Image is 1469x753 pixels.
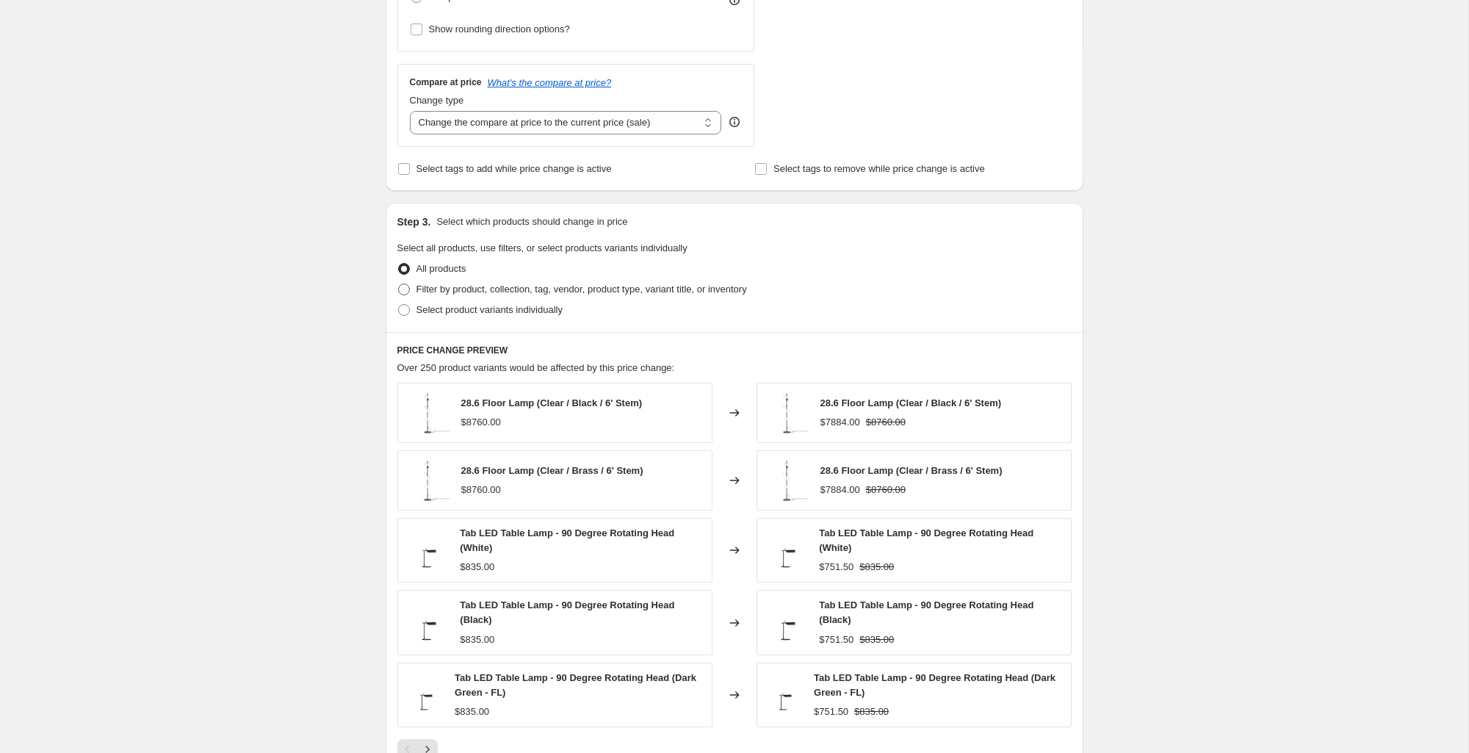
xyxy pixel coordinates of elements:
div: $7884.00 [820,483,860,497]
button: What's the compare at price? [488,77,612,88]
span: Tab LED Table Lamp - 90 Degree Rotating Head (Black) [460,599,674,625]
span: Select tags to add while price change is active [416,163,612,174]
div: $8760.00 [461,415,501,430]
span: Tab LED Table Lamp - 90 Degree Rotating Head (White) [460,527,674,553]
strike: $8760.00 [866,483,906,497]
span: All products [416,263,466,274]
div: $835.00 [460,560,494,574]
h6: PRICE CHANGE PREVIEW [397,345,1072,356]
span: Select tags to remove while price change is active [773,163,985,174]
img: 28.6_Floor_Black_Clear_ON_DanielH_1838_800x800_9f09dda9-93e1-44da-b600-59720bea7054_80x.jpg [765,458,809,502]
img: 28.6_Floor_Black_Clear_ON_DanielH_1838_800x800_9f09dda9-93e1-44da-b600-59720bea7054_80x.jpg [405,391,450,435]
span: Tab LED Table Lamp - 90 Degree Rotating Head (White) [819,527,1033,553]
div: $835.00 [455,705,489,719]
div: $751.50 [819,560,853,574]
span: Select product variants individually [416,304,563,315]
div: $751.50 [819,633,853,647]
img: floss-table-tab-black_80x.jpg [405,601,449,645]
span: 28.6 Floor Lamp (Clear / Black / 6' Stem) [820,397,1002,408]
span: Filter by product, collection, tag, vendor, product type, variant title, or inventory [416,284,747,295]
h2: Step 3. [397,215,431,229]
div: $835.00 [460,633,494,647]
span: 28.6 Floor Lamp (Clear / Brass / 6' Stem) [820,465,1003,476]
p: Select which products should change in price [436,215,627,229]
div: $8760.00 [461,483,501,497]
strike: $835.00 [859,560,894,574]
span: Tab LED Table Lamp - 90 Degree Rotating Head (Dark Green - FL) [455,672,696,698]
img: floss-table-tab-black_80x.jpg [405,673,444,717]
img: 28.6_Floor_Black_Clear_ON_DanielH_1838_800x800_9f09dda9-93e1-44da-b600-59720bea7054_80x.jpg [765,391,809,435]
div: $7884.00 [820,415,860,430]
div: help [727,115,742,129]
span: Over 250 product variants would be affected by this price change: [397,362,675,373]
span: Tab LED Table Lamp - 90 Degree Rotating Head (Dark Green - FL) [814,672,1055,698]
span: Change type [410,95,464,106]
img: floss-table-tab-black_80x.jpg [765,673,803,717]
h3: Compare at price [410,76,482,88]
img: floss-table-tab-black_80x.jpg [765,528,808,572]
strike: $835.00 [854,705,889,719]
div: $751.50 [814,705,848,719]
img: floss-table-tab-black_80x.jpg [405,528,449,572]
span: Tab LED Table Lamp - 90 Degree Rotating Head (Black) [819,599,1033,625]
span: 28.6 Floor Lamp (Clear / Brass / 6' Stem) [461,465,643,476]
span: Show rounding direction options? [429,24,570,35]
strike: $835.00 [859,633,894,647]
span: Select all products, use filters, or select products variants individually [397,242,687,253]
span: 28.6 Floor Lamp (Clear / Black / 6' Stem) [461,397,643,408]
img: floss-table-tab-black_80x.jpg [765,601,808,645]
strike: $8760.00 [866,415,906,430]
img: 28.6_Floor_Black_Clear_ON_DanielH_1838_800x800_9f09dda9-93e1-44da-b600-59720bea7054_80x.jpg [405,458,450,502]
